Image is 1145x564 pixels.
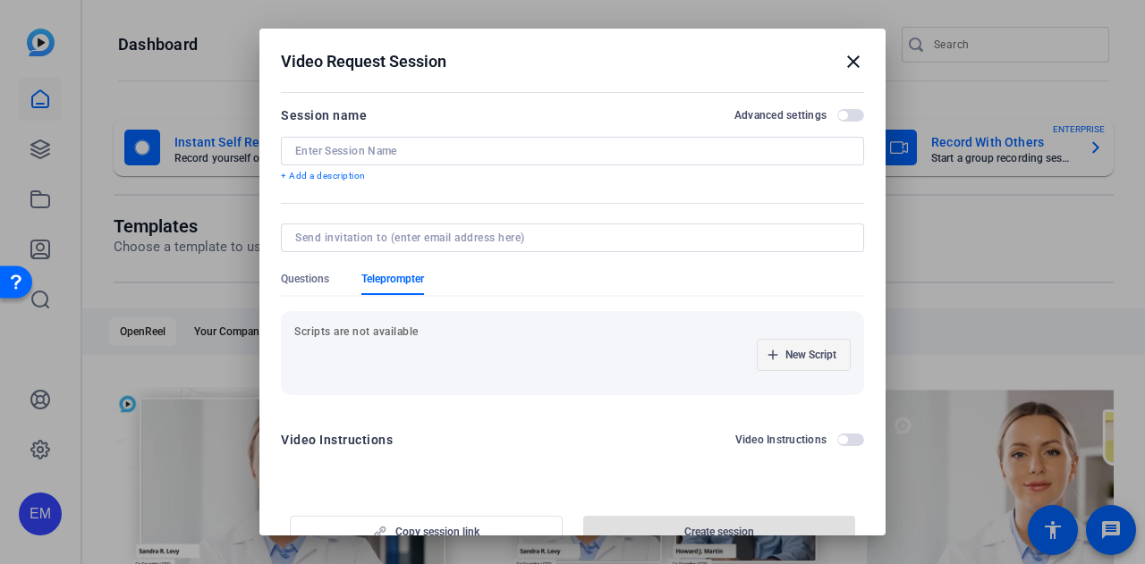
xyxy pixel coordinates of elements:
[295,144,850,158] input: Enter Session Name
[734,108,827,122] h2: Advanced settings
[295,231,843,245] input: Send invitation to (enter email address here)
[294,324,851,339] p: Scripts are not available
[281,272,329,286] span: Questions
[281,51,864,72] div: Video Request Session
[281,429,393,450] div: Video Instructions
[361,272,424,286] span: Teleprompter
[843,51,864,72] mat-icon: close
[757,339,851,371] button: New Script
[785,348,836,362] span: New Script
[735,433,827,447] h2: Video Instructions
[281,105,367,126] div: Session name
[281,169,864,183] p: + Add a description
